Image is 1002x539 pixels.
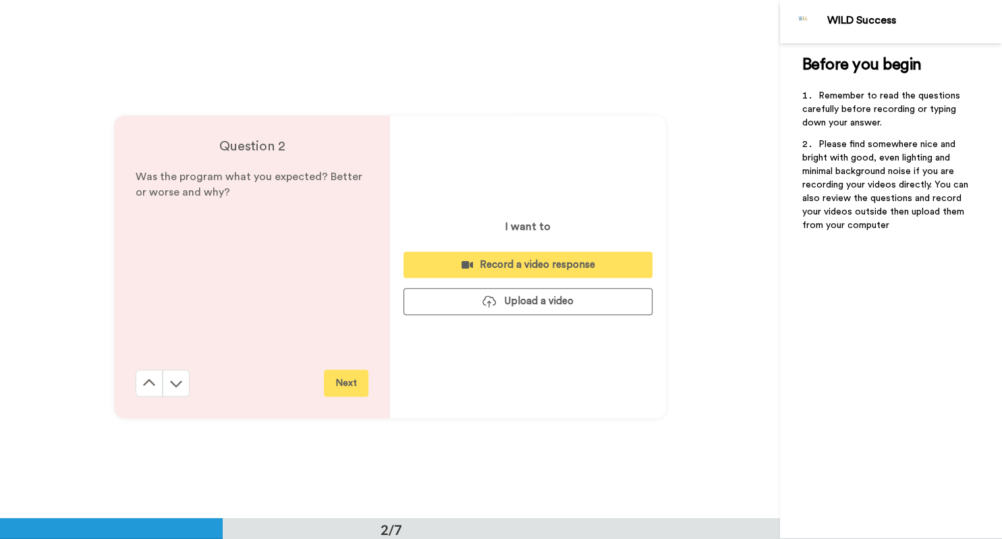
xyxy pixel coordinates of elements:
[827,14,1001,27] div: WILD Success
[403,288,652,314] button: Upload a video
[136,171,365,198] span: Was the program what you expected? Better or worse and why?
[505,219,551,235] p: I want to
[802,91,962,127] span: Remember to read the questions carefully before recording or typing down your answer.
[136,137,368,156] h4: Question 2
[324,370,368,397] button: Next
[414,258,642,272] div: Record a video response
[403,252,652,278] button: Record a video response
[787,5,820,38] img: Profile Image
[359,520,424,539] div: 2/7
[802,140,970,230] span: Please find somewhere nice and bright with good, even lighting and minimal background noise if yo...
[802,57,921,73] span: Before you begin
